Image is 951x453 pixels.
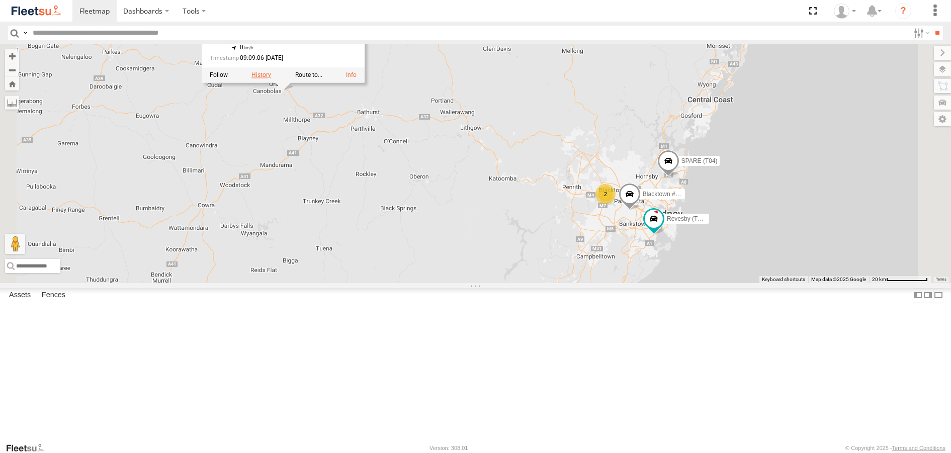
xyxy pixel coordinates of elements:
[5,234,25,254] button: Drag Pegman onto the map to open Street View
[913,288,923,303] label: Dock Summary Table to the Left
[345,72,356,79] a: View Asset Details
[811,277,866,282] span: Map data ©2025 Google
[892,445,945,451] a: Terms and Conditions
[21,26,29,40] label: Search Query
[869,276,931,283] button: Map scale: 20 km per 79 pixels
[6,443,52,453] a: Visit our Website
[209,55,336,62] div: Date/time of location update
[762,276,805,283] button: Keyboard shortcuts
[845,445,945,451] div: © Copyright 2025 -
[239,44,253,51] span: 0
[429,445,468,451] div: Version: 308.01
[933,288,943,303] label: Hide Summary Table
[910,26,931,40] label: Search Filter Options
[295,72,322,79] label: Route To Location
[37,289,70,303] label: Fences
[251,72,271,79] label: View Asset History
[830,4,859,19] div: Darren Small
[872,277,886,282] span: 20 km
[934,112,951,126] label: Map Settings
[5,77,19,90] button: Zoom Home
[923,288,933,303] label: Dock Summary Table to the Right
[10,4,62,18] img: fleetsu-logo-horizontal.svg
[209,72,227,79] label: Realtime tracking of Asset
[895,3,911,19] i: ?
[5,96,19,110] label: Measure
[666,216,761,223] span: Revesby (T07 - [PERSON_NAME])
[936,277,946,281] a: Terms (opens in new tab)
[4,289,36,303] label: Assets
[5,63,19,77] button: Zoom out
[595,184,616,204] div: 2
[642,191,749,198] span: Blacktown #2 (T05 - [PERSON_NAME])
[681,158,717,165] span: SPARE (T04)
[5,49,19,63] button: Zoom in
